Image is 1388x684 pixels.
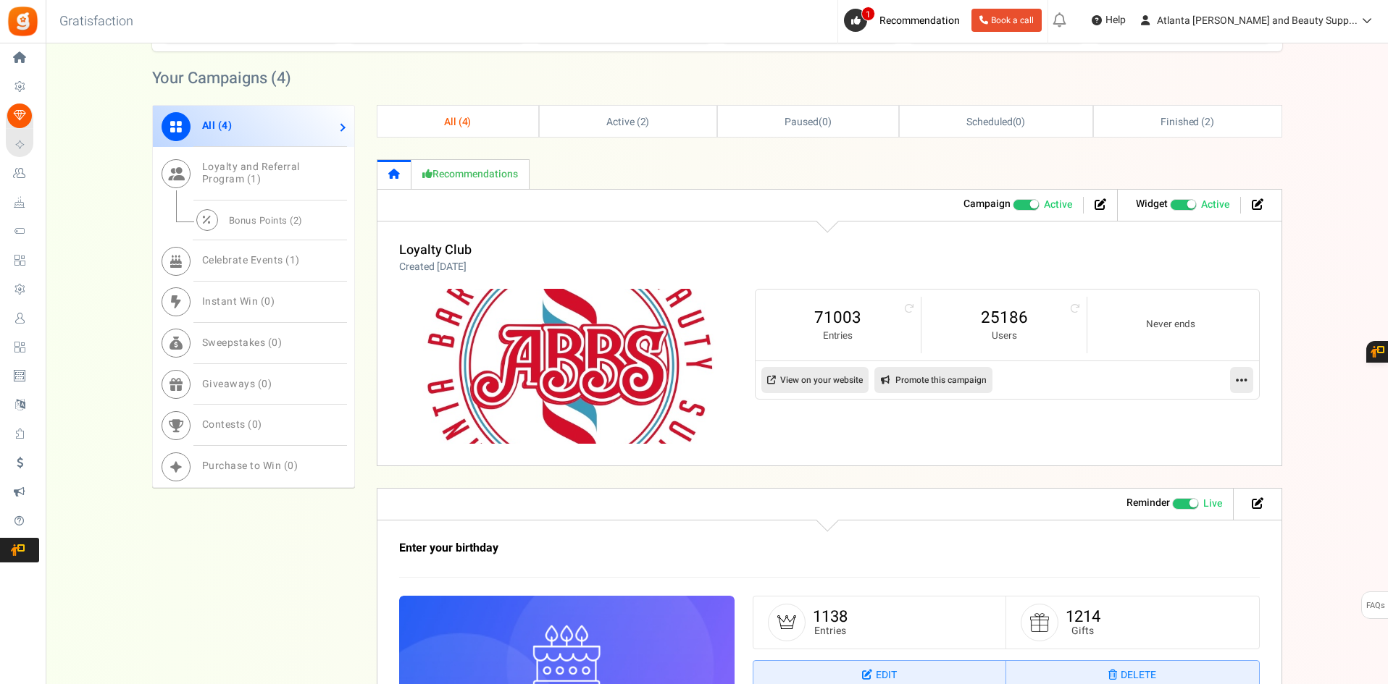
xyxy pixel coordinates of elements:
[202,253,300,268] span: Celebrate Events ( )
[202,159,300,187] span: Loyalty and Referral Program ( )
[152,71,291,85] h2: Your Campaigns ( )
[936,329,1072,343] small: Users
[293,214,299,227] span: 2
[1102,13,1126,28] span: Help
[262,376,268,392] span: 0
[229,214,303,227] span: Bonus Points ( )
[288,458,294,473] span: 0
[874,367,992,393] a: Promote this campaign
[462,114,468,130] span: 4
[1161,114,1214,130] span: Finished ( )
[785,114,819,130] span: Paused
[966,114,1013,130] span: Scheduled
[411,159,530,189] a: Recommendations
[971,9,1042,32] a: Book a call
[1086,9,1132,32] a: Help
[606,114,650,130] span: Active ( )
[761,367,869,393] a: View on your website
[43,7,149,36] h3: Gratisfaction
[822,114,828,130] span: 0
[966,114,1025,130] span: ( )
[879,13,960,28] span: Recommendation
[290,253,296,268] span: 1
[1201,198,1229,212] span: Active
[1366,592,1385,620] span: FAQs
[1016,114,1021,130] span: 0
[844,9,966,32] a: 1 Recommendation
[861,7,875,21] span: 1
[785,114,832,130] span: ( )
[813,625,848,636] small: Entries
[1066,625,1100,636] small: Gifts
[202,417,262,432] span: Contests ( )
[252,417,259,432] span: 0
[264,294,271,309] span: 0
[1125,197,1241,214] li: Widget activated
[399,542,1087,555] h3: Enter your birthday
[202,458,298,473] span: Purchase to Win ( )
[7,5,39,38] img: Gratisfaction
[813,605,848,628] a: 1138
[770,306,906,329] a: 71003
[1136,196,1168,211] strong: Widget
[399,240,472,260] a: Loyalty Club
[1205,114,1211,130] span: 2
[202,376,272,392] span: Giveaways ( )
[222,118,228,133] span: 4
[936,306,1072,329] a: 25186
[1203,497,1222,511] span: Live
[1157,13,1358,28] span: Atlanta [PERSON_NAME] and Beauty Supp...
[640,114,646,130] span: 2
[251,172,257,187] span: 1
[444,114,472,130] span: All ( )
[399,260,472,274] p: Created [DATE]
[1066,605,1100,628] a: 1214
[202,294,275,309] span: Instant Win ( )
[1102,318,1239,332] small: Never ends
[202,118,233,133] span: All ( )
[1126,495,1170,510] strong: Reminder
[277,67,285,90] span: 4
[963,196,1011,211] strong: Campaign
[1044,198,1072,212] span: Active
[202,335,283,350] span: Sweepstakes ( )
[272,335,278,350] span: 0
[770,329,906,343] small: Entries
